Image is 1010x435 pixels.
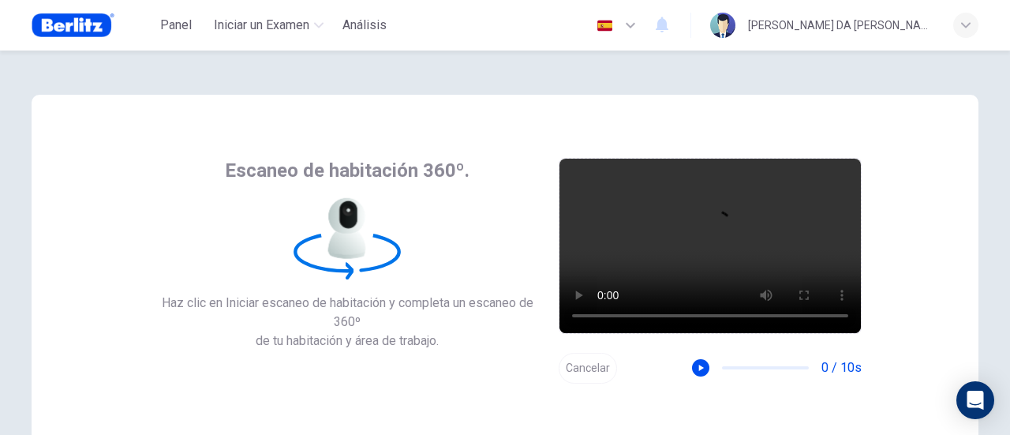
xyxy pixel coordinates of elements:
[336,11,393,39] div: Necesitas una licencia para acceder a este contenido
[32,9,151,41] a: Berlitz Brasil logo
[956,381,994,419] div: Open Intercom Messenger
[148,294,546,332] span: Haz clic en Iniciar escaneo de habitación y completa un escaneo de 360º
[748,16,934,35] div: [PERSON_NAME] DA [PERSON_NAME]
[342,16,387,35] span: Análisis
[821,358,862,377] span: 0 / 10s
[160,16,192,35] span: Panel
[710,13,735,38] img: Profile picture
[336,11,393,39] button: Análisis
[151,11,201,39] button: Panel
[595,20,615,32] img: es
[225,158,469,183] span: Escaneo de habitación 360º.
[148,332,546,351] span: de tu habitación y área de trabajo.
[559,353,617,384] button: Cancelar
[32,9,114,41] img: Berlitz Brasil logo
[214,16,309,35] span: Iniciar un Examen
[208,11,330,39] button: Iniciar un Examen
